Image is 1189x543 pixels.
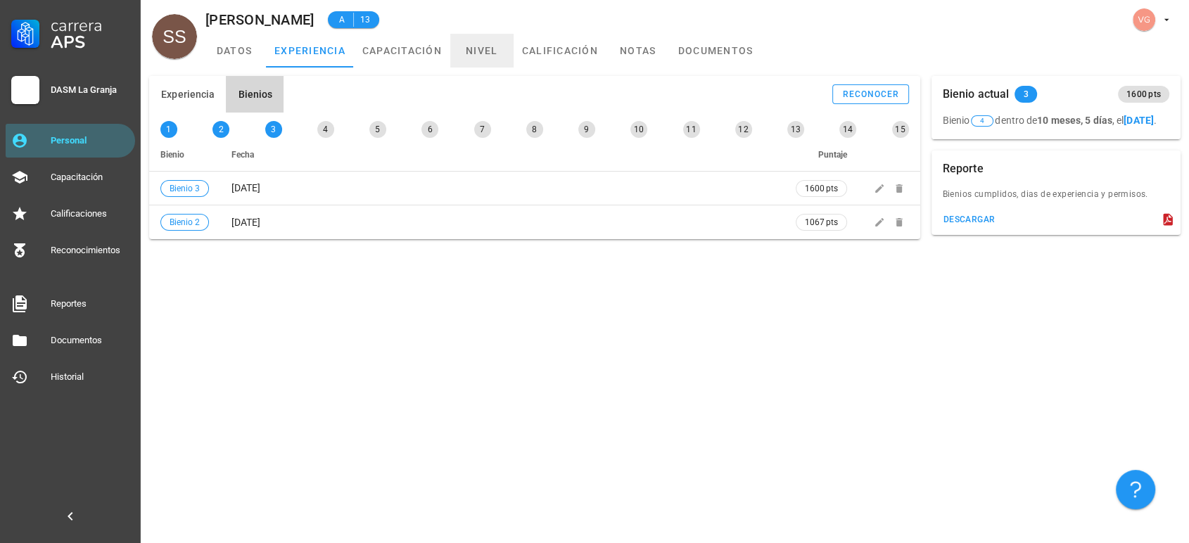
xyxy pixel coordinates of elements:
[6,324,135,357] a: Documentos
[266,34,354,68] a: experiencia
[980,116,984,126] span: 4
[1037,115,1112,126] b: 10 meses, 5 días
[149,138,220,172] th: Bienio
[203,34,266,68] a: datos
[160,89,215,100] span: Experiencia
[51,335,129,346] div: Documentos
[578,121,595,138] div: 9
[630,121,647,138] div: 10
[892,121,909,138] div: 15
[149,76,226,113] button: Experiencia
[163,14,186,59] span: SS
[170,181,200,196] span: Bienio 3
[51,298,129,309] div: Reportes
[943,215,996,224] div: descargar
[818,150,847,160] span: Puntaje
[205,12,314,27] div: [PERSON_NAME]
[336,13,348,27] span: A
[805,215,838,229] span: 1067 pts
[231,150,254,160] span: Fecha
[231,182,260,193] span: [DATE]
[474,121,491,138] div: 7
[51,245,129,256] div: Reconocimientos
[735,121,752,138] div: 12
[51,17,129,34] div: Carrera
[1126,86,1161,103] span: 1600 pts
[317,121,334,138] div: 4
[450,34,514,68] a: nivel
[51,34,129,51] div: APS
[1023,86,1028,103] span: 3
[1133,8,1155,31] div: avatar
[1124,115,1154,126] b: [DATE]
[670,34,762,68] a: documentos
[6,124,135,158] a: Personal
[1117,115,1157,126] span: el .
[160,150,184,160] span: Bienio
[265,121,282,138] div: 3
[51,172,129,183] div: Capacitación
[360,13,371,27] span: 13
[943,76,1010,113] div: Bienio actual
[6,287,135,321] a: Reportes
[51,208,129,219] div: Calificaciones
[170,215,200,230] span: Bienio 2
[937,210,1001,229] button: descargar
[369,121,386,138] div: 5
[160,121,177,138] div: 1
[932,187,1181,210] div: Bienios cumplidos, dias de experiencia y permisos.
[526,121,543,138] div: 8
[237,89,272,100] span: Bienios
[606,34,670,68] a: notas
[51,84,129,96] div: DASM La Granja
[212,121,229,138] div: 2
[943,115,1114,126] span: Bienio dentro de ,
[220,138,784,172] th: Fecha
[787,121,804,138] div: 13
[784,138,858,172] th: Puntaje
[51,135,129,146] div: Personal
[6,197,135,231] a: Calificaciones
[6,160,135,194] a: Capacitación
[354,34,450,68] a: capacitación
[832,84,909,104] button: reconocer
[683,121,700,138] div: 11
[231,217,260,228] span: [DATE]
[943,151,984,187] div: Reporte
[226,76,284,113] button: Bienios
[421,121,438,138] div: 6
[152,14,197,59] div: avatar
[514,34,606,68] a: calificación
[841,89,899,99] div: reconocer
[6,360,135,394] a: Historial
[51,371,129,383] div: Historial
[839,121,856,138] div: 14
[805,181,838,196] span: 1600 pts
[6,234,135,267] a: Reconocimientos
